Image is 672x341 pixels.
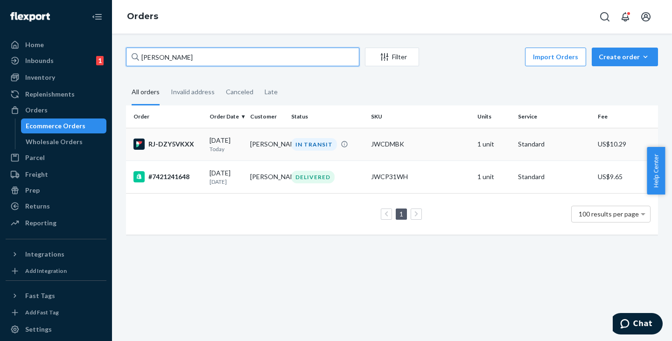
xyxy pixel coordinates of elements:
a: Add Integration [6,265,106,277]
div: Integrations [25,250,64,259]
div: Inbounds [25,56,54,65]
div: Fast Tags [25,291,55,300]
th: Fee [594,105,658,128]
div: Canceled [226,80,253,104]
button: Close Navigation [88,7,106,26]
p: Standard [518,172,590,181]
iframe: Opens a widget where you can chat to one of our agents [613,313,663,336]
div: Ecommerce Orders [26,121,85,131]
div: Reporting [25,218,56,228]
td: 1 unit [474,128,514,160]
div: RJ-DZY5VKXX [133,139,202,150]
div: IN TRANSIT [291,138,337,151]
td: 1 unit [474,160,514,193]
button: Create order [592,48,658,66]
th: Order Date [206,105,246,128]
a: Add Fast Tag [6,307,106,318]
button: Help Center [647,147,665,195]
td: US$10.29 [594,128,658,160]
td: [PERSON_NAME] [246,160,287,193]
th: Order [126,105,206,128]
div: Replenishments [25,90,75,99]
button: Open account menu [637,7,655,26]
button: Integrations [6,247,106,262]
a: Inbounds1 [6,53,106,68]
div: Freight [25,170,48,179]
a: Inventory [6,70,106,85]
th: Units [474,105,514,128]
a: Freight [6,167,106,182]
a: Parcel [6,150,106,165]
a: Page 1 is your current page [398,210,405,218]
a: Home [6,37,106,52]
div: Late [265,80,278,104]
div: Invalid address [171,80,215,104]
div: Returns [25,202,50,211]
div: JWCP31WH [371,172,470,181]
div: 1 [96,56,104,65]
button: Import Orders [525,48,586,66]
p: Today [210,145,243,153]
a: Settings [6,322,106,337]
div: Settings [25,325,52,334]
a: Ecommerce Orders [21,118,107,133]
a: Reporting [6,216,106,230]
ol: breadcrumbs [119,3,166,30]
div: All orders [132,80,160,105]
td: [PERSON_NAME] [246,128,287,160]
div: Home [25,40,44,49]
div: DELIVERED [291,171,335,183]
div: Customer [250,112,283,120]
div: Add Integration [25,267,67,275]
a: Orders [127,11,158,21]
p: Standard [518,139,590,149]
th: Service [514,105,594,128]
div: Parcel [25,153,45,162]
a: Returns [6,199,106,214]
div: Inventory [25,73,55,82]
div: Prep [25,186,40,195]
th: SKU [367,105,474,128]
div: #7421241648 [133,171,202,182]
p: [DATE] [210,178,243,186]
div: [DATE] [210,168,243,186]
input: Search orders [126,48,359,66]
a: Wholesale Orders [21,134,107,149]
td: US$9.65 [594,160,658,193]
div: Orders [25,105,48,115]
div: JWCDMBK [371,139,470,149]
button: Filter [365,48,419,66]
a: Orders [6,103,106,118]
button: Fast Tags [6,288,106,303]
button: Open notifications [616,7,635,26]
div: [DATE] [210,136,243,153]
div: Add Fast Tag [25,308,59,316]
div: Filter [365,52,419,62]
div: Create order [599,52,651,62]
div: Wholesale Orders [26,137,83,146]
th: Status [287,105,367,128]
a: Prep [6,183,106,198]
span: 100 results per page [579,210,639,218]
img: Flexport logo [10,12,50,21]
button: Open Search Box [595,7,614,26]
a: Replenishments [6,87,106,102]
